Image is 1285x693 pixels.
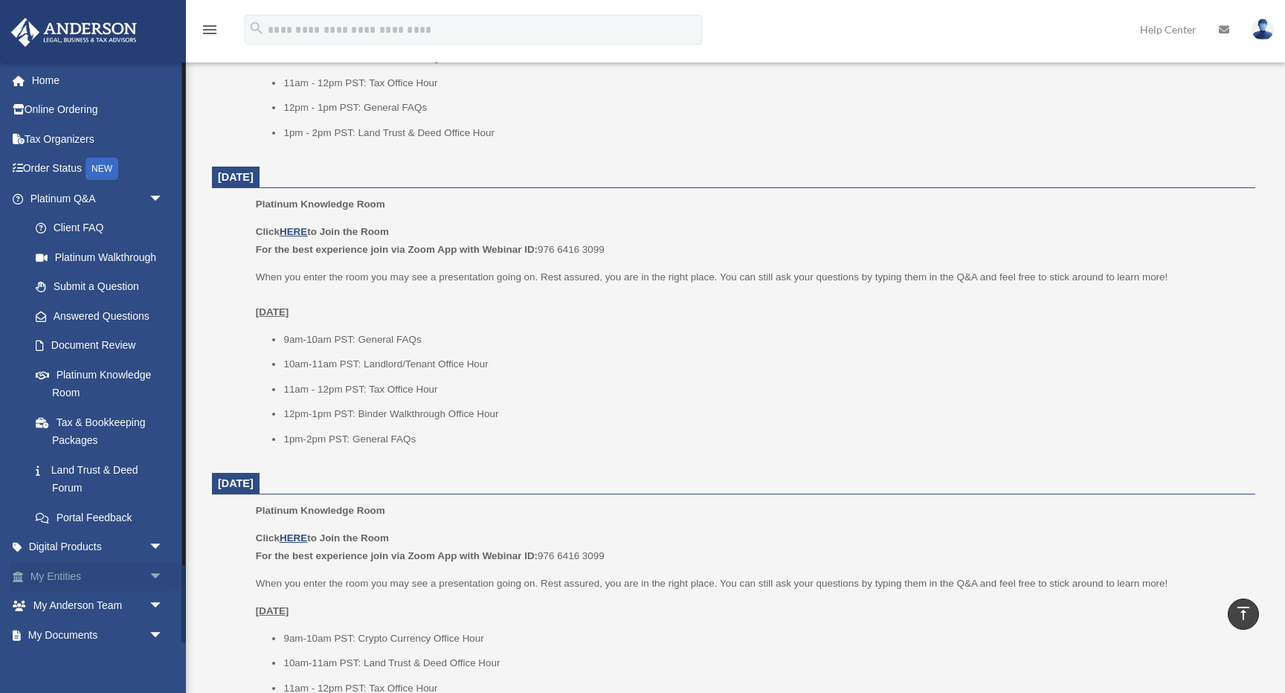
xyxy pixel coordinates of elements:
[256,529,1245,564] p: 976 6416 3099
[283,654,1245,672] li: 10am-11am PST: Land Trust & Deed Office Hour
[218,171,254,183] span: [DATE]
[256,306,289,318] u: [DATE]
[149,184,178,214] span: arrow_drop_down
[21,407,186,455] a: Tax & Bookkeeping Packages
[256,268,1245,321] p: When you enter the room you may see a presentation going on. Rest assured, you are in the right p...
[86,158,118,180] div: NEW
[256,532,389,544] b: Click to Join the Room
[280,226,307,237] a: HERE
[149,591,178,622] span: arrow_drop_down
[256,223,1245,258] p: 976 6416 3099
[283,381,1245,399] li: 11am - 12pm PST: Tax Office Hour
[21,242,186,272] a: Platinum Walkthrough
[283,355,1245,373] li: 10am-11am PST: Landlord/Tenant Office Hour
[1252,19,1274,40] img: User Pic
[283,331,1245,349] li: 9am-10am PST: General FAQs
[283,405,1245,423] li: 12pm-1pm PST: Binder Walkthrough Office Hour
[10,184,186,213] a: Platinum Q&Aarrow_drop_down
[256,199,385,210] span: Platinum Knowledge Room
[248,20,265,36] i: search
[149,561,178,592] span: arrow_drop_down
[21,503,186,532] a: Portal Feedback
[10,620,186,650] a: My Documentsarrow_drop_down
[7,18,141,47] img: Anderson Advisors Platinum Portal
[256,550,538,561] b: For the best experience join via Zoom App with Webinar ID:
[10,65,186,95] a: Home
[10,591,186,621] a: My Anderson Teamarrow_drop_down
[21,272,186,302] a: Submit a Question
[21,360,178,407] a: Platinum Knowledge Room
[21,331,186,361] a: Document Review
[201,21,219,39] i: menu
[1234,605,1252,622] i: vertical_align_top
[21,455,186,503] a: Land Trust & Deed Forum
[149,620,178,651] span: arrow_drop_down
[10,532,186,562] a: Digital Productsarrow_drop_down
[218,477,254,489] span: [DATE]
[283,431,1245,448] li: 1pm-2pm PST: General FAQs
[283,630,1245,648] li: 9am-10am PST: Crypto Currency Office Hour
[10,95,186,125] a: Online Ordering
[256,575,1245,593] p: When you enter the room you may see a presentation going on. Rest assured, you are in the right p...
[10,154,186,184] a: Order StatusNEW
[1228,599,1259,630] a: vertical_align_top
[10,561,186,591] a: My Entitiesarrow_drop_down
[283,99,1245,117] li: 12pm - 1pm PST: General FAQs
[256,505,385,516] span: Platinum Knowledge Room
[21,301,186,331] a: Answered Questions
[283,124,1245,142] li: 1pm - 2pm PST: Land Trust & Deed Office Hour
[10,124,186,154] a: Tax Organizers
[149,532,178,563] span: arrow_drop_down
[201,26,219,39] a: menu
[256,244,538,255] b: For the best experience join via Zoom App with Webinar ID:
[283,74,1245,92] li: 11am - 12pm PST: Tax Office Hour
[256,605,289,616] u: [DATE]
[280,532,307,544] a: HERE
[21,213,186,243] a: Client FAQ
[256,226,389,237] b: Click to Join the Room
